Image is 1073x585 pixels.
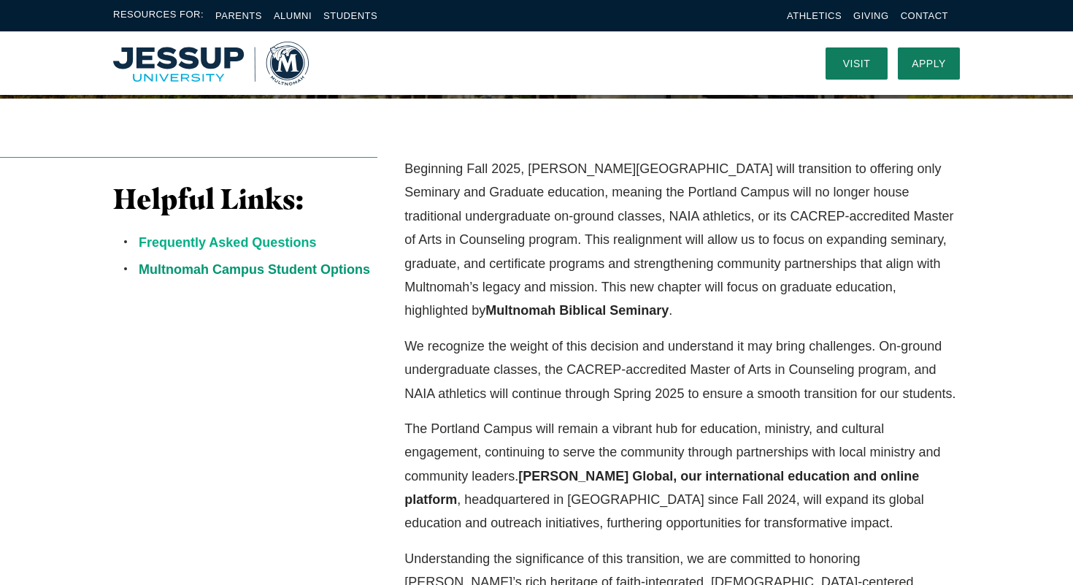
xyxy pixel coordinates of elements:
[113,42,309,85] a: Home
[139,262,370,277] a: Multnomah Campus Student Options
[215,10,262,21] a: Parents
[139,235,316,250] a: Frequently Asked Questions
[853,10,889,21] a: Giving
[113,7,204,24] span: Resources For:
[274,10,312,21] a: Alumni
[826,47,888,80] a: Visit
[404,334,960,405] p: We recognize the weight of this decision and understand it may bring challenges. On-ground underg...
[898,47,960,80] a: Apply
[901,10,948,21] a: Contact
[113,183,377,216] h3: Helpful Links:
[404,417,960,535] p: The Portland Campus will remain a vibrant hub for education, ministry, and cultural engagement, c...
[485,303,669,318] strong: Multnomah Biblical Seminary
[787,10,842,21] a: Athletics
[113,42,309,85] img: Multnomah University Logo
[404,157,960,323] p: Beginning Fall 2025, [PERSON_NAME][GEOGRAPHIC_DATA] will transition to offering only Seminary and...
[323,10,377,21] a: Students
[404,469,919,507] strong: [PERSON_NAME] Global, our international education and online platform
